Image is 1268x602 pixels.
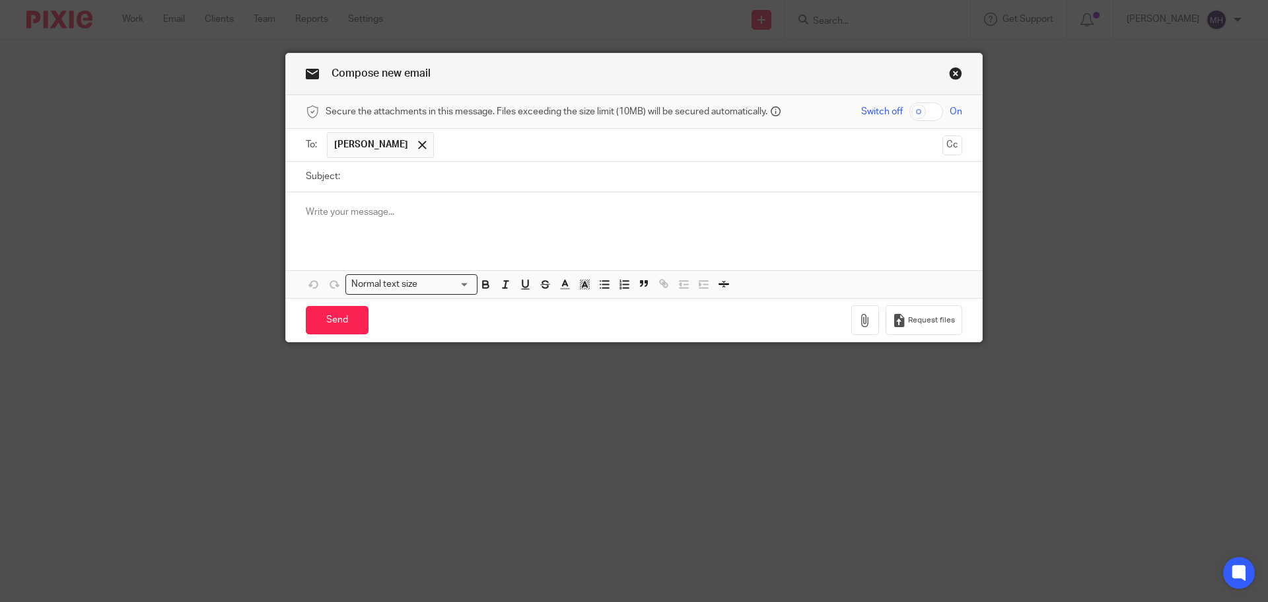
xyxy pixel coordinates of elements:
span: Switch off [861,105,903,118]
input: Search for option [422,278,470,291]
button: Request files [886,305,962,335]
span: On [950,105,962,118]
span: [PERSON_NAME] [334,138,408,151]
input: Send [306,306,369,334]
label: Subject: [306,170,340,183]
span: Compose new email [332,68,431,79]
a: Close this dialog window [949,67,962,85]
label: To: [306,138,320,151]
button: Cc [942,135,962,155]
div: Search for option [345,274,477,295]
span: Normal text size [349,278,421,291]
span: Secure the attachments in this message. Files exceeding the size limit (10MB) will be secured aut... [326,105,767,118]
span: Request files [908,315,955,326]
